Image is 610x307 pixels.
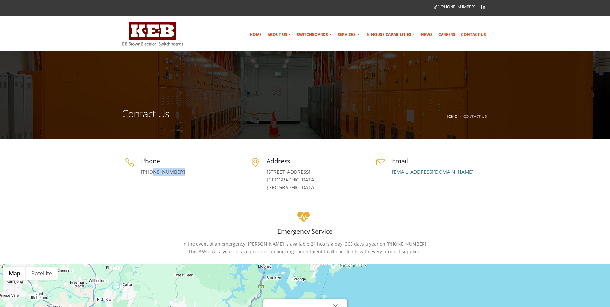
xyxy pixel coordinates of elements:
[459,28,488,41] a: Contact Us
[265,28,294,41] a: About Us
[436,28,458,41] a: Careers
[122,22,183,46] img: K E Brown Electrical Switchboards
[458,112,487,120] li: Contact Us
[267,156,363,165] h4: Address
[418,28,435,41] a: News
[267,169,316,191] a: [STREET_ADDRESS][GEOGRAPHIC_DATA][GEOGRAPHIC_DATA]
[247,28,264,41] a: Home
[392,156,488,165] h4: Email
[141,169,185,175] a: [PHONE_NUMBER]
[3,267,26,280] button: Show street map
[392,169,474,175] a: [EMAIL_ADDRESS][DOMAIN_NAME]
[26,267,58,280] button: Show satellite imagery
[122,227,488,236] h4: Emergency Service
[363,28,418,41] a: In-house Capabilities
[434,4,475,10] a: [PHONE_NUMBER]
[294,28,334,41] a: Switchboards
[335,28,362,41] a: Services
[445,114,457,119] a: Home
[478,2,488,12] a: Linkedin
[141,156,238,165] h4: Phone
[122,108,169,127] h1: Contact Us
[122,240,488,256] p: In the event of an emergency, [PERSON_NAME] is available 24 hours a day, 365 days a year on [PHON...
